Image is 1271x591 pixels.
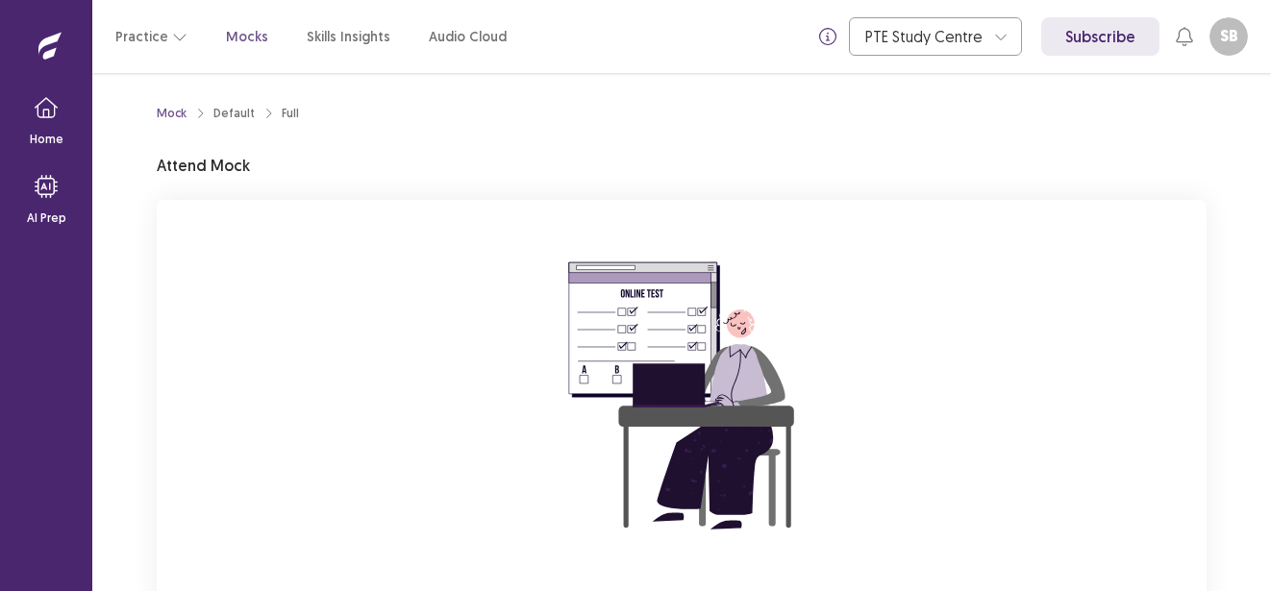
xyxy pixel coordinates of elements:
nav: breadcrumb [157,105,299,122]
img: attend-mock [509,223,855,569]
a: Mock [157,105,187,122]
a: Subscribe [1041,17,1159,56]
p: Attend Mock [157,154,250,177]
p: AI Prep [27,209,66,227]
a: Mocks [226,27,268,47]
a: Skills Insights [307,27,390,47]
p: Home [30,131,63,148]
a: Audio Cloud [429,27,507,47]
div: Full [282,105,299,122]
div: PTE Study Centre [865,18,984,55]
button: SB [1209,17,1248,56]
button: Practice [115,19,187,54]
button: info [810,19,845,54]
div: Default [213,105,255,122]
